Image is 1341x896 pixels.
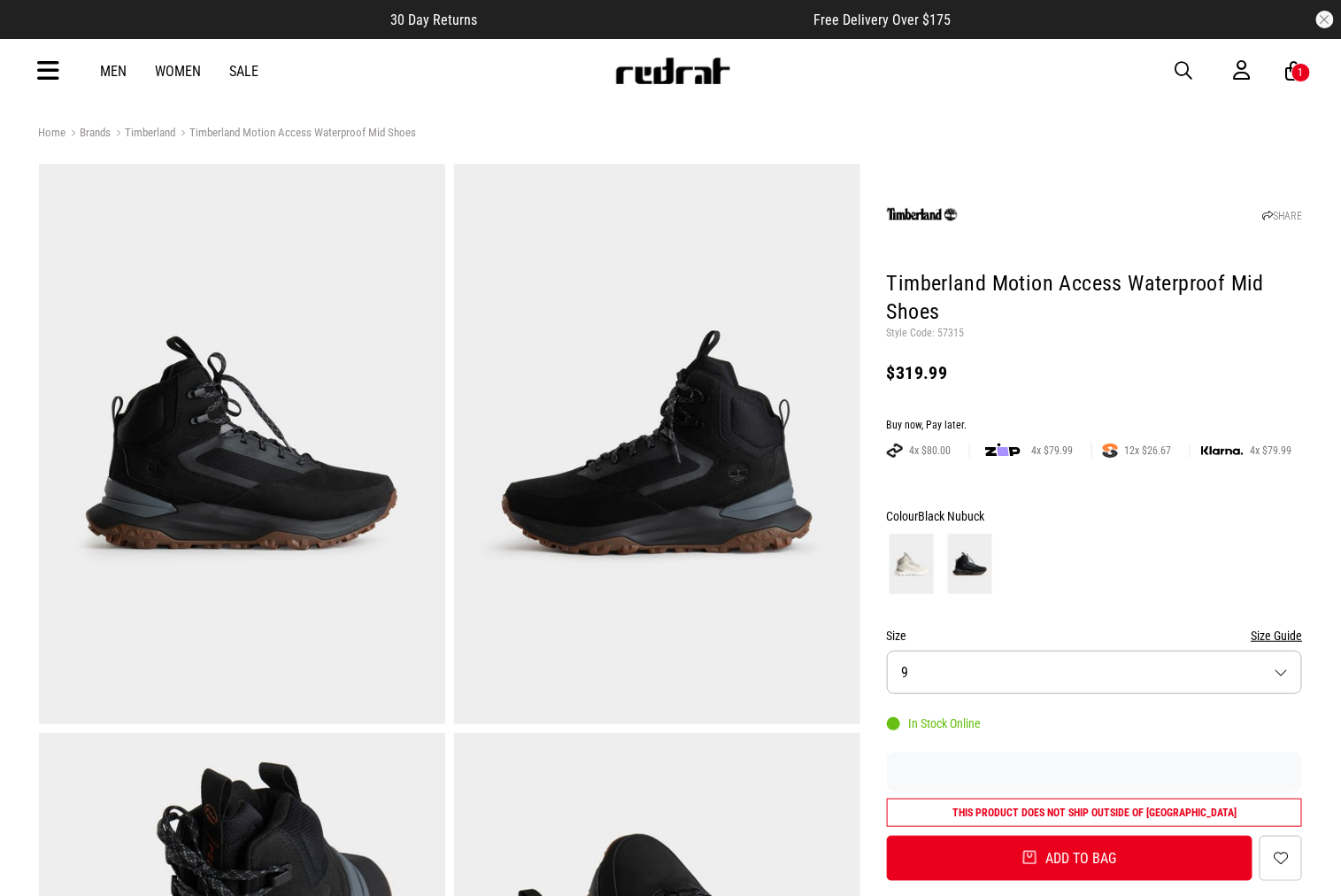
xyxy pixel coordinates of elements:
[230,63,259,80] a: Sale
[112,126,176,143] a: Timberland
[1118,444,1179,458] span: 12x $26.67
[814,12,952,28] span: Free Delivery Over $175
[887,799,1303,827] div: This product does not ship outside of [GEOGRAPHIC_DATA]
[39,164,445,724] img: Timberland Motion Access Waterproof Mid Shoes in Black
[1286,62,1303,81] a: 1
[948,534,992,594] img: Black Nubuck
[887,327,1303,341] p: Style Code: 57315
[887,651,1303,694] button: 9
[887,362,1303,383] div: $319.99
[887,625,1303,646] div: Size
[887,763,1303,781] iframe: Customer reviews powered by Trustpilot
[614,58,731,84] img: Redrat logo
[513,11,779,28] iframe: Customer reviews powered by Trustpilot
[39,126,66,139] a: Home
[391,12,478,28] span: 30 Day Returns
[1299,66,1304,79] div: 1
[985,442,1021,460] img: zip
[890,534,934,594] img: White Nubuck
[176,126,417,143] a: Timberland Motion Access Waterproof Mid Shoes
[156,63,202,80] a: Women
[887,444,903,458] img: AFTERPAY
[1262,210,1302,222] a: SHARE
[887,419,1303,433] div: Buy now, Pay later.
[101,63,127,80] a: Men
[1201,446,1244,456] img: KLARNA
[1251,625,1302,646] button: Size Guide
[887,506,1303,527] div: Colour
[887,270,1303,327] h1: Timberland Motion Access Waterproof Mid Shoes
[66,126,112,143] a: Brands
[1025,444,1081,458] span: 4x $79.99
[902,664,909,681] span: 9
[887,836,1253,881] button: Add to bag
[887,179,958,250] img: Timberland
[454,164,860,724] img: Timberland Motion Access Waterproof Mid Shoes in Black
[1244,444,1299,458] span: 4x $79.99
[903,444,959,458] span: 4x $80.00
[887,716,982,730] div: In Stock Online
[14,7,67,60] button: Open LiveChat chat widget
[919,509,985,523] span: Black Nubuck
[1103,444,1118,458] img: SPLITPAY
